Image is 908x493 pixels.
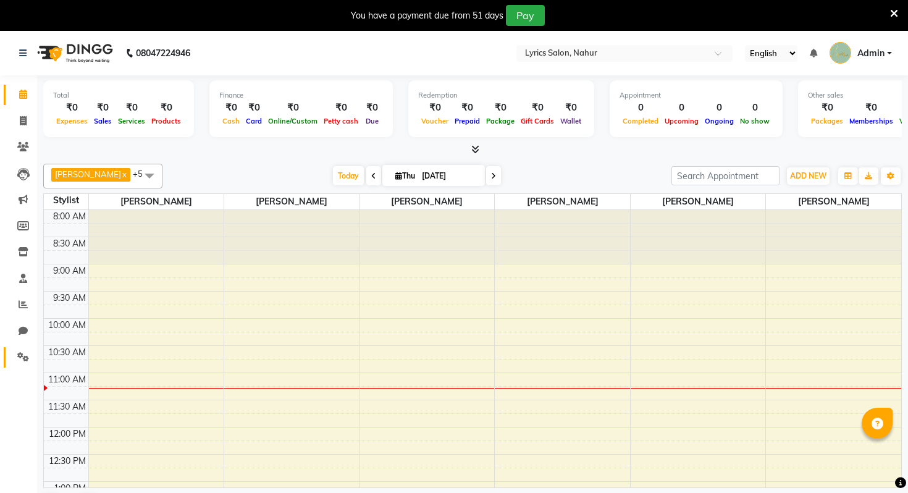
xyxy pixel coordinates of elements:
div: 11:00 AM [46,373,88,386]
div: ₹0 [452,101,483,115]
button: ADD NEW [787,167,830,185]
span: +5 [133,169,152,179]
div: 0 [620,101,662,115]
span: Petty cash [321,117,361,125]
div: ₹0 [361,101,383,115]
div: ₹0 [115,101,148,115]
div: ₹0 [483,101,518,115]
div: Stylist [44,194,88,207]
input: Search Appointment [671,166,780,185]
div: ₹0 [808,101,846,115]
a: x [121,169,127,179]
span: Package [483,117,518,125]
span: Online/Custom [265,117,321,125]
div: Redemption [418,90,584,101]
div: ₹0 [91,101,115,115]
div: ₹0 [518,101,557,115]
span: Packages [808,117,846,125]
span: [PERSON_NAME] [631,194,765,209]
div: ₹0 [219,101,243,115]
span: Due [363,117,382,125]
img: logo [32,36,116,70]
span: [PERSON_NAME] [89,194,224,209]
div: 10:30 AM [46,346,88,359]
div: 8:00 AM [51,210,88,223]
div: ₹0 [846,101,896,115]
span: [PERSON_NAME] [224,194,359,209]
button: Pay [506,5,545,26]
span: Today [333,166,364,185]
div: ₹0 [321,101,361,115]
div: 12:30 PM [46,455,88,468]
div: 10:00 AM [46,319,88,332]
span: Memberships [846,117,896,125]
div: Finance [219,90,383,101]
div: 9:00 AM [51,264,88,277]
span: Services [115,117,148,125]
div: ₹0 [265,101,321,115]
span: Expenses [53,117,91,125]
span: No show [737,117,773,125]
span: Upcoming [662,117,702,125]
span: Sales [91,117,115,125]
div: 0 [702,101,737,115]
span: [PERSON_NAME] [55,169,121,179]
span: Products [148,117,184,125]
div: Total [53,90,184,101]
div: 12:00 PM [46,428,88,440]
div: 11:30 AM [46,400,88,413]
span: [PERSON_NAME] [495,194,629,209]
div: Appointment [620,90,773,101]
div: ₹0 [148,101,184,115]
div: 0 [662,101,702,115]
span: Card [243,117,265,125]
div: ₹0 [557,101,584,115]
input: 2025-09-04 [418,167,480,185]
span: [PERSON_NAME] [766,194,901,209]
span: Wallet [557,117,584,125]
div: ₹0 [243,101,265,115]
span: Voucher [418,117,452,125]
span: Gift Cards [518,117,557,125]
span: ADD NEW [790,171,826,180]
span: [PERSON_NAME] [359,194,494,209]
b: 08047224946 [136,36,190,70]
span: Prepaid [452,117,483,125]
div: ₹0 [418,101,452,115]
img: Admin [830,42,851,64]
span: Cash [219,117,243,125]
span: Completed [620,117,662,125]
span: Thu [392,171,418,180]
div: 0 [737,101,773,115]
span: Ongoing [702,117,737,125]
div: 9:30 AM [51,292,88,305]
div: ₹0 [53,101,91,115]
div: You have a payment due from 51 days [351,9,503,22]
div: 8:30 AM [51,237,88,250]
span: Admin [857,47,885,60]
